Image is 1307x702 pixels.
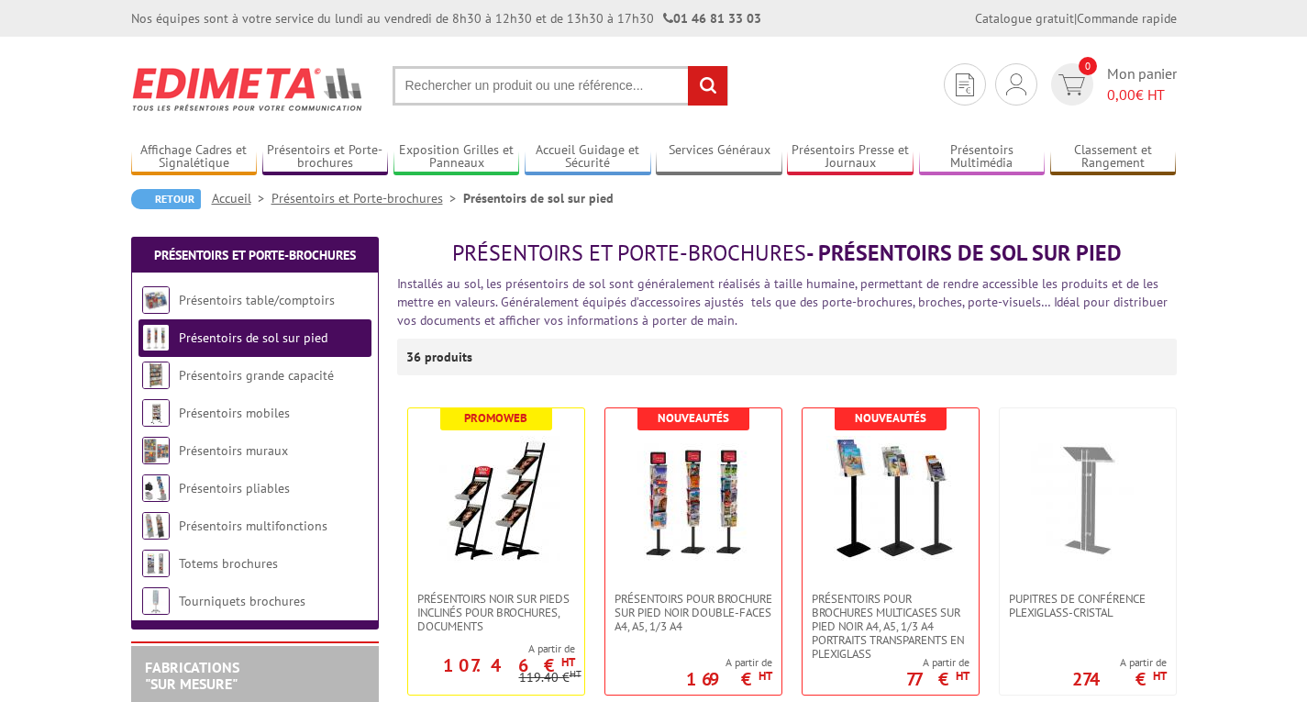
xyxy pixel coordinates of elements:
[956,73,974,96] img: devis rapide
[686,655,772,670] span: A partir de
[688,66,727,106] input: rechercher
[408,592,584,633] a: Présentoirs NOIR sur pieds inclinés pour brochures, documents
[570,667,582,680] sup: HT
[393,66,728,106] input: Rechercher un produit ou une référence...
[212,190,271,206] a: Accueil
[1024,436,1152,564] img: Pupitres de conférence plexiglass-cristal
[663,10,761,27] strong: 01 46 81 33 03
[131,9,761,28] div: Nos équipes sont à votre service du lundi au vendredi de 8h30 à 12h30 et de 13h30 à 17h30
[759,668,772,684] sup: HT
[1006,73,1026,95] img: devis rapide
[408,641,575,656] span: A partir de
[855,410,926,426] b: Nouveautés
[686,674,772,685] p: 169 €
[1072,655,1167,670] span: A partir de
[154,247,356,263] a: Présentoirs et Porte-brochures
[1072,674,1167,685] p: 274 €
[131,55,365,123] img: Edimeta
[142,286,170,314] img: Présentoirs table/comptoirs
[629,436,758,564] img: Présentoirs pour brochure sur pied NOIR double-faces A4, A5, 1/3 A4
[1047,63,1177,106] a: devis rapide 0 Mon panier 0,00€ HT
[464,410,527,426] b: Promoweb
[1077,10,1177,27] a: Commande rapide
[142,399,170,427] img: Présentoirs mobiles
[397,275,1168,329] font: Installés au sol, les présentoirs de sol sont généralement réalisés à taille humaine, permettant ...
[975,10,1074,27] a: Catalogue gratuit
[179,367,334,384] a: Présentoirs grande capacité
[452,239,806,267] span: Présentoirs et Porte-brochures
[1107,63,1177,106] span: Mon panier
[142,550,170,577] img: Totems brochures
[519,671,582,685] p: 119.40 €
[787,142,914,173] a: Présentoirs Presse et Journaux
[142,437,170,464] img: Présentoirs muraux
[179,329,327,346] a: Présentoirs de sol sur pied
[812,592,969,661] span: Présentoirs pour brochures multicases sur pied NOIR A4, A5, 1/3 A4 Portraits transparents en plex...
[658,410,729,426] b: Nouveautés
[179,555,278,572] a: Totems brochures
[142,474,170,502] img: Présentoirs pliables
[1107,84,1177,106] span: € HT
[1058,74,1085,95] img: devis rapide
[142,587,170,615] img: Tourniquets brochures
[906,674,969,685] p: 77 €
[179,480,290,496] a: Présentoirs pliables
[1153,668,1167,684] sup: HT
[1000,592,1176,619] a: Pupitres de conférence plexiglass-cristal
[393,142,520,173] a: Exposition Grilles et Panneaux
[906,655,969,670] span: A partir de
[975,9,1177,28] div: |
[179,442,288,459] a: Présentoirs muraux
[271,190,463,206] a: Présentoirs et Porte-brochures
[131,142,258,173] a: Affichage Cadres et Signalétique
[525,142,651,173] a: Accueil Guidage et Sécurité
[1050,142,1177,173] a: Classement et Rangement
[142,512,170,540] img: Présentoirs multifonctions
[417,592,575,633] span: Présentoirs NOIR sur pieds inclinés pour brochures, documents
[956,668,969,684] sup: HT
[826,436,955,564] img: Présentoirs pour brochures multicases sur pied NOIR A4, A5, 1/3 A4 Portraits transparents en plex...
[142,362,170,389] img: Présentoirs grande capacité
[145,658,239,693] a: FABRICATIONS"Sur Mesure"
[262,142,389,173] a: Présentoirs et Porte-brochures
[615,592,772,633] span: Présentoirs pour brochure sur pied NOIR double-faces A4, A5, 1/3 A4
[179,593,305,609] a: Tourniquets brochures
[179,405,290,421] a: Présentoirs mobiles
[919,142,1046,173] a: Présentoirs Multimédia
[179,292,335,308] a: Présentoirs table/comptoirs
[406,339,475,375] p: 36 produits
[397,241,1177,265] h1: - Présentoirs de sol sur pied
[803,592,979,661] a: Présentoirs pour brochures multicases sur pied NOIR A4, A5, 1/3 A4 Portraits transparents en plex...
[463,189,614,207] li: Présentoirs de sol sur pied
[605,592,781,633] a: Présentoirs pour brochure sur pied NOIR double-faces A4, A5, 1/3 A4
[443,660,575,671] p: 107.46 €
[432,436,560,563] img: Présentoirs NOIR sur pieds inclinés pour brochures, documents
[179,518,327,534] a: Présentoirs multifonctions
[561,654,575,670] sup: HT
[142,324,170,351] img: Présentoirs de sol sur pied
[656,142,782,173] a: Services Généraux
[1009,592,1167,619] span: Pupitres de conférence plexiglass-cristal
[1107,85,1135,104] span: 0,00
[131,189,201,209] a: Retour
[1079,57,1097,75] span: 0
